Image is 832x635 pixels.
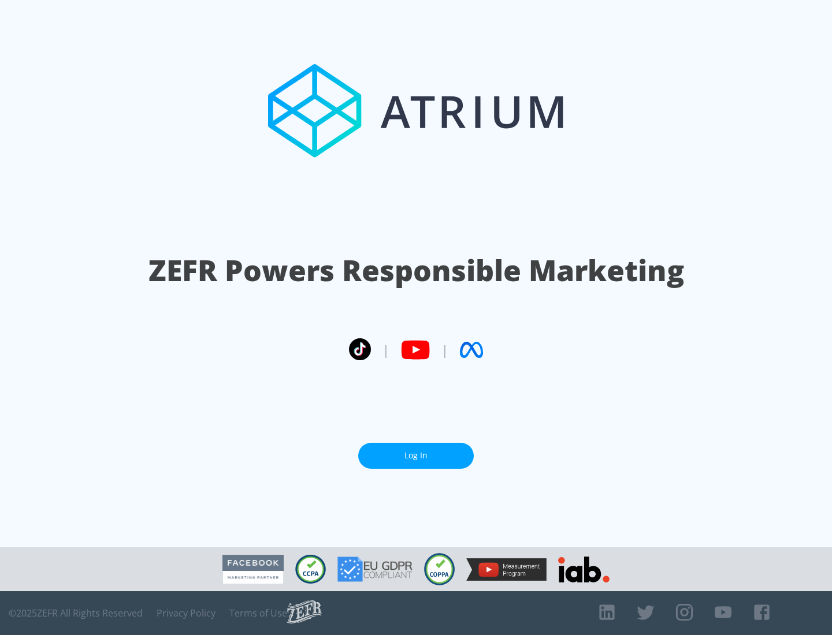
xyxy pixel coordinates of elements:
span: © 2025 ZEFR All Rights Reserved [9,607,143,619]
a: Privacy Policy [157,607,216,619]
span: | [382,341,389,358]
img: COPPA Compliant [424,553,455,585]
span: | [441,341,448,358]
a: Terms of Use [229,607,287,619]
img: YouTube Measurement Program [466,558,547,581]
img: IAB [558,556,610,582]
img: GDPR Compliant [337,556,413,582]
a: Log In [358,443,474,469]
img: CCPA Compliant [295,555,326,584]
h1: ZEFR Powers Responsible Marketing [148,251,684,290]
img: Facebook Marketing Partner [222,555,284,584]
